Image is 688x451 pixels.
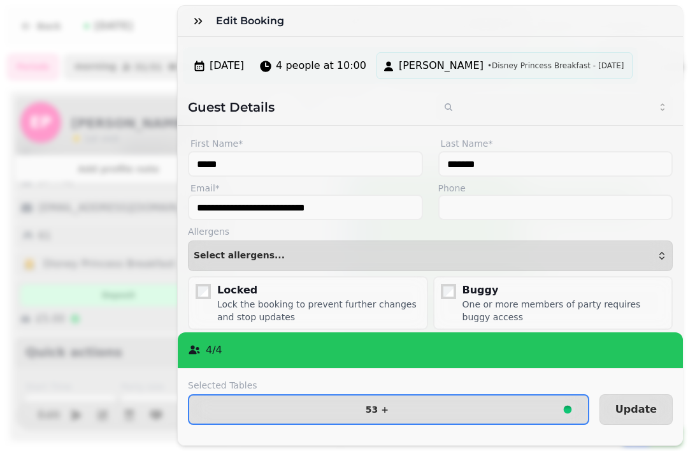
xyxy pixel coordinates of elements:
[462,283,667,298] div: Buggy
[366,405,389,414] p: 53 +
[217,283,422,298] div: Locked
[188,379,589,392] label: Selected Tables
[188,394,589,425] button: 53 +
[206,343,222,358] p: 4 / 4
[599,394,673,425] button: Update
[188,136,423,151] label: First Name*
[487,61,624,71] span: • Disney Princess Breakfast - [DATE]
[399,58,484,73] span: [PERSON_NAME]
[188,182,423,195] label: Email*
[188,225,673,238] label: Allergens
[216,13,289,29] h3: Edit Booking
[615,404,657,415] span: Update
[217,298,422,323] div: Lock the booking to prevent further changes and stop updates
[194,251,285,261] span: Select allergens...
[188,240,673,271] button: Select allergens...
[438,136,673,151] label: Last Name*
[462,298,667,323] div: One or more members of party requires buggy access
[188,98,426,116] h2: Guest Details
[438,182,673,195] label: Phone
[276,58,366,73] span: 4 people at 10:00
[210,58,244,73] span: [DATE]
